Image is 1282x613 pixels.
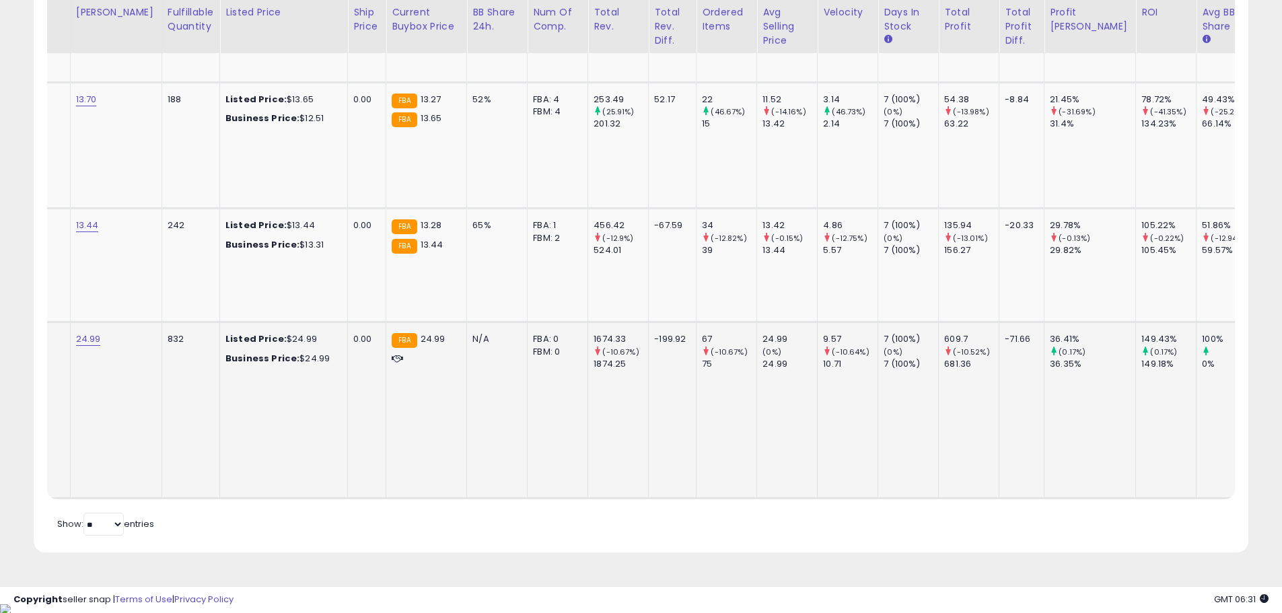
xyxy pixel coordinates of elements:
[225,239,337,251] div: $13.31
[225,238,299,251] b: Business Price:
[884,118,938,130] div: 7 (100%)
[594,219,648,231] div: 456.42
[533,106,577,118] div: FBM: 4
[353,94,376,106] div: 0.00
[702,5,751,34] div: Ordered Items
[472,5,522,34] div: BB Share 24h.
[1211,233,1246,244] small: (-12.94%)
[1150,233,1184,244] small: (-0.22%)
[702,333,756,345] div: 67
[884,94,938,106] div: 7 (100%)
[944,5,993,34] div: Total Profit
[225,112,299,124] b: Business Price:
[1141,219,1196,231] div: 105.22%
[1214,593,1269,606] span: 2025-09-15 06:31 GMT
[392,94,417,108] small: FBA
[1005,94,1034,106] div: -8.84
[1202,34,1210,46] small: Avg BB Share.
[944,358,999,370] div: 681.36
[762,358,817,370] div: 24.99
[944,118,999,130] div: 63.22
[702,358,756,370] div: 75
[823,358,878,370] div: 10.71
[823,219,878,231] div: 4.86
[594,118,648,130] div: 201.32
[762,94,817,106] div: 11.52
[823,94,878,106] div: 3.14
[1005,219,1034,231] div: -20.33
[1211,106,1249,117] small: (-25.26%)
[392,219,417,234] small: FBA
[1150,347,1177,357] small: (0.17%)
[1005,5,1038,48] div: Total Profit Diff.
[533,346,577,358] div: FBM: 0
[884,347,902,357] small: (0%)
[1050,244,1135,256] div: 29.82%
[225,219,287,231] b: Listed Price:
[392,333,417,348] small: FBA
[225,333,337,345] div: $24.99
[1059,106,1095,117] small: (-31.69%)
[392,239,417,254] small: FBA
[602,233,633,244] small: (-12.9%)
[762,118,817,130] div: 13.42
[1005,333,1034,345] div: -71.66
[1050,118,1135,130] div: 31.4%
[472,333,517,345] div: N/A
[225,5,342,20] div: Listed Price
[702,219,756,231] div: 34
[353,5,380,34] div: Ship Price
[654,333,686,345] div: -199.92
[953,233,987,244] small: (-13.01%)
[13,593,234,606] div: seller snap | |
[884,34,892,46] small: Days In Stock.
[1150,106,1186,117] small: (-41.35%)
[771,233,803,244] small: (-0.15%)
[594,358,648,370] div: 1874.25
[1202,333,1256,345] div: 100%
[702,94,756,106] div: 22
[225,353,337,365] div: $24.99
[1141,5,1190,20] div: ROI
[711,106,745,117] small: (46.67%)
[762,347,781,357] small: (0%)
[944,333,999,345] div: 609.7
[594,5,643,34] div: Total Rev.
[533,232,577,244] div: FBM: 2
[392,5,461,34] div: Current Buybox Price
[884,106,902,117] small: (0%)
[353,333,376,345] div: 0.00
[832,233,867,244] small: (-12.75%)
[884,358,938,370] div: 7 (100%)
[76,332,101,346] a: 24.99
[168,94,209,106] div: 188
[762,333,817,345] div: 24.99
[1050,333,1135,345] div: 36.41%
[823,244,878,256] div: 5.57
[533,5,582,34] div: Num of Comp.
[823,5,872,20] div: Velocity
[1141,333,1196,345] div: 149.43%
[76,5,156,20] div: [PERSON_NAME]
[1050,358,1135,370] div: 36.35%
[762,5,812,48] div: Avg Selling Price
[1202,118,1256,130] div: 66.14%
[702,118,756,130] div: 15
[168,219,209,231] div: 242
[594,333,648,345] div: 1674.33
[953,106,989,117] small: (-13.98%)
[654,94,686,106] div: 52.17
[174,593,234,606] a: Privacy Policy
[1059,233,1090,244] small: (-0.13%)
[1141,118,1196,130] div: 134.23%
[702,244,756,256] div: 39
[57,517,154,530] span: Show: entries
[602,106,634,117] small: (25.91%)
[602,347,639,357] small: (-10.67%)
[1059,347,1085,357] small: (0.17%)
[654,5,690,48] div: Total Rev. Diff.
[421,112,442,124] span: 13.65
[13,593,63,606] strong: Copyright
[762,244,817,256] div: 13.44
[1202,5,1251,34] div: Avg BB Share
